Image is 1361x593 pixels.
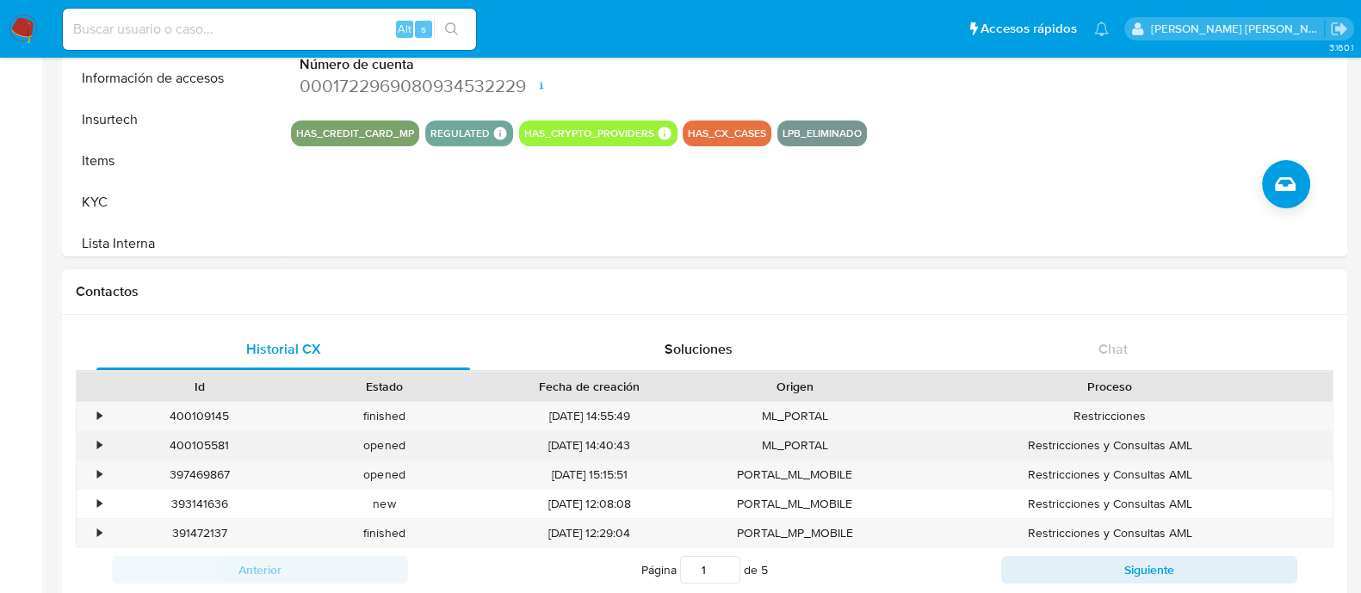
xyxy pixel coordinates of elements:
div: [DATE] 14:40:43 [477,431,702,460]
button: Lista Interna [66,223,281,264]
div: Restricciones y Consultas AML [888,519,1333,547]
span: 5 [761,561,768,578]
div: • [97,466,102,483]
button: Información de accesos [66,58,281,99]
div: new [292,490,477,518]
a: Notificaciones [1094,22,1109,36]
span: Soluciones [665,339,733,359]
span: Página de [641,556,768,584]
button: Insurtech [66,99,281,140]
div: finished [292,519,477,547]
input: Buscar usuario o caso... [63,18,476,40]
span: Accesos rápidos [981,20,1077,38]
div: • [97,437,102,454]
p: anamaria.arriagasanchez@mercadolibre.com.mx [1151,21,1325,37]
div: finished [292,402,477,430]
a: Salir [1330,20,1348,38]
div: PORTAL_MP_MOBILE [702,519,888,547]
div: Proceso [900,378,1321,395]
div: opened [292,460,477,489]
div: PORTAL_ML_MOBILE [702,460,888,489]
div: 397469867 [119,466,280,483]
button: Anterior [112,556,408,584]
div: 400109145 [107,402,292,430]
div: Origen [715,378,875,395]
div: Fecha de creación [489,378,690,395]
button: Siguiente [1001,556,1297,584]
div: 400105581 [107,431,292,460]
span: Chat [1098,339,1128,359]
button: search-icon [434,17,469,41]
div: Restricciones y Consultas AML [888,490,1333,518]
div: [DATE] 12:29:04 [477,519,702,547]
div: • [97,408,102,424]
div: PORTAL_ML_MOBILE [702,490,888,518]
div: opened [292,431,477,460]
button: KYC [66,182,281,223]
dt: Número de cuenta [300,55,546,74]
dd: 0001722969080934532229 [300,74,546,98]
div: • [97,496,102,512]
span: Alt [398,21,411,37]
div: 391472137 [119,525,280,541]
div: 393141636 [107,490,292,518]
div: [DATE] 15:15:51 [477,460,702,489]
div: Restricciones y Consultas AML [888,460,1333,489]
div: Estado [304,378,465,395]
div: [DATE] 14:55:49 [477,402,702,430]
div: ML_PORTAL [702,431,888,460]
button: Items [66,140,281,182]
span: s [421,21,426,37]
span: Historial CX [246,339,321,359]
div: Restricciones y Consultas AML [888,431,1333,460]
div: • [97,525,102,541]
h1: Contactos [76,283,1333,300]
div: ML_PORTAL [702,402,888,430]
div: Restricciones [888,402,1333,430]
span: 3.160.1 [1328,40,1352,54]
div: Id [119,378,280,395]
div: [DATE] 12:08:08 [477,490,702,518]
